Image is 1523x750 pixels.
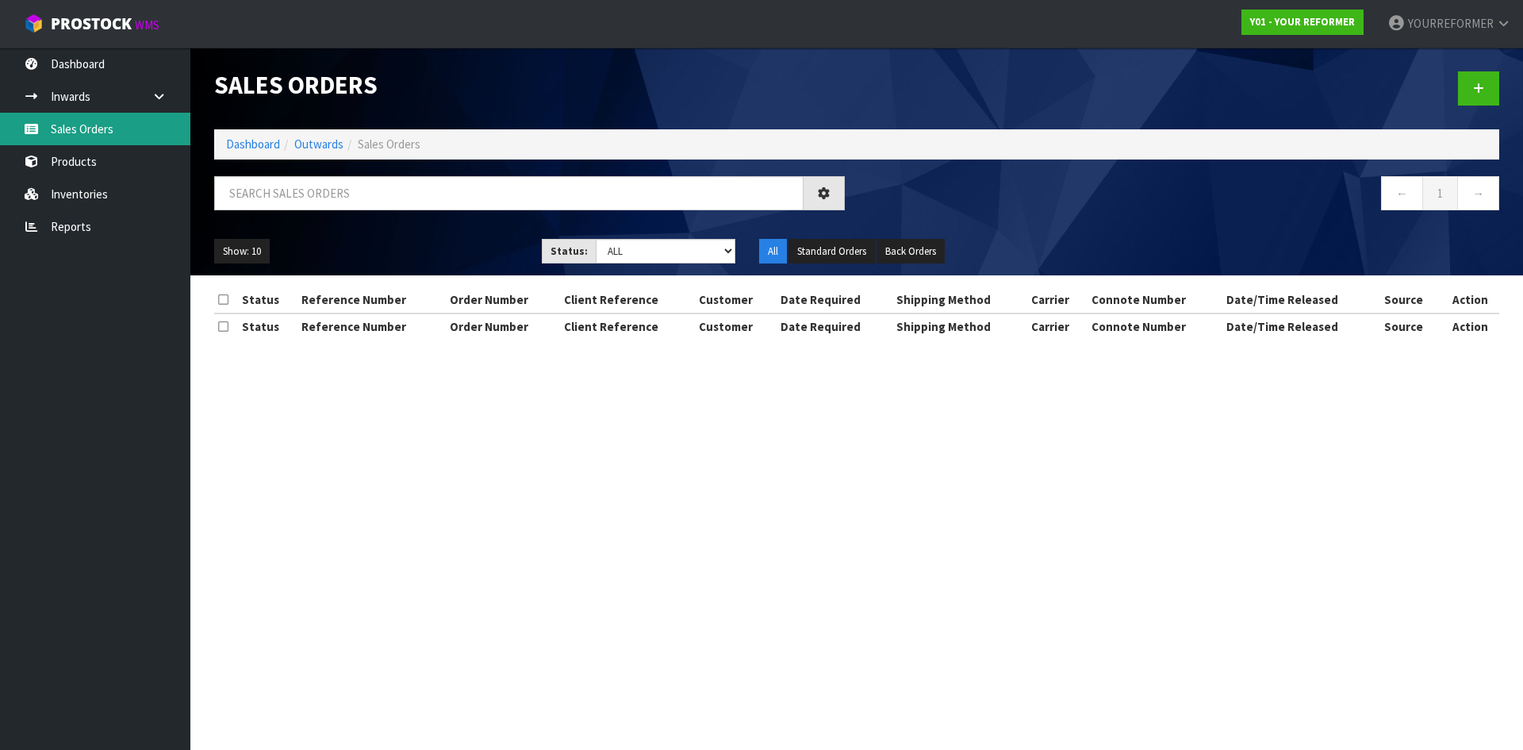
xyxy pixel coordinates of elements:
th: Customer [695,313,777,339]
th: Client Reference [560,313,695,339]
span: ProStock [51,13,132,34]
th: Carrier [1027,287,1088,313]
input: Search sales orders [214,176,804,210]
th: Date Required [777,313,892,339]
th: Date/Time Released [1222,287,1380,313]
th: Action [1441,313,1499,339]
button: Show: 10 [214,239,270,264]
a: Outwards [294,137,343,152]
th: Connote Number [1088,313,1222,339]
th: Carrier [1027,313,1088,339]
img: cube-alt.png [24,13,44,33]
th: Reference Number [297,313,446,339]
th: Customer [695,287,777,313]
strong: Y01 - YOUR REFORMER [1250,15,1355,29]
th: Source [1380,313,1442,339]
strong: Status: [551,244,588,258]
span: Sales Orders [358,137,420,152]
nav: Page navigation [869,176,1499,215]
th: Order Number [446,313,560,339]
th: Connote Number [1088,287,1222,313]
a: Dashboard [226,137,280,152]
th: Source [1380,287,1442,313]
a: 1 [1422,176,1458,210]
th: Action [1441,287,1499,313]
small: WMS [135,17,159,33]
button: Back Orders [877,239,945,264]
th: Status [238,313,297,339]
th: Reference Number [297,287,446,313]
button: Standard Orders [788,239,875,264]
th: Shipping Method [892,287,1027,313]
a: → [1457,176,1499,210]
a: ← [1381,176,1423,210]
th: Shipping Method [892,313,1027,339]
th: Client Reference [560,287,695,313]
button: All [759,239,787,264]
th: Date Required [777,287,892,313]
h1: Sales Orders [214,71,845,98]
th: Order Number [446,287,560,313]
th: Date/Time Released [1222,313,1380,339]
th: Status [238,287,297,313]
span: YOURREFORMER [1408,16,1494,31]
